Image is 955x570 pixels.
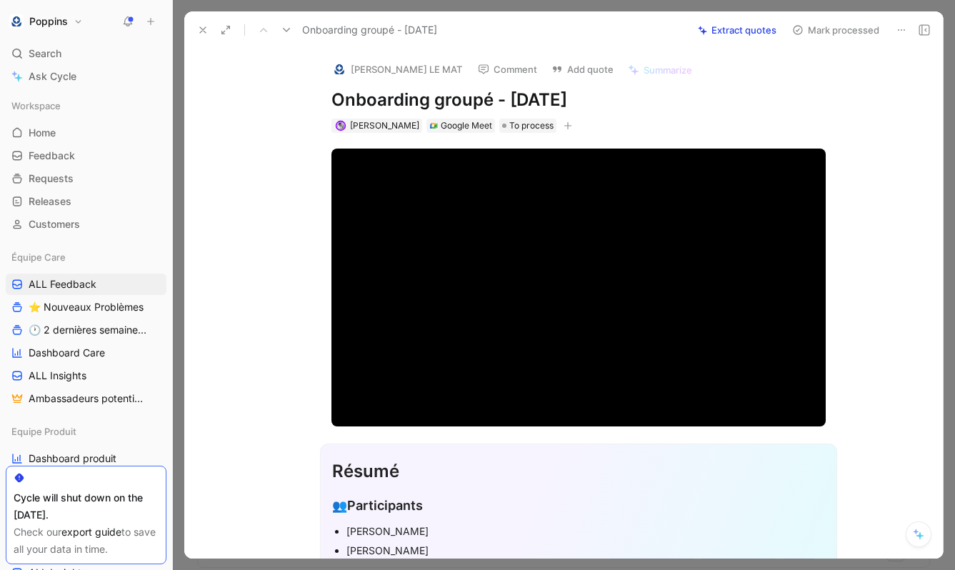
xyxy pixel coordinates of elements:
[332,62,346,76] img: logo
[6,388,166,409] a: Ambassadeurs potentiels
[6,342,166,364] a: Dashboard Care
[332,496,825,516] div: Participants
[11,424,76,439] span: Equipe Produit
[29,391,146,406] span: Ambassadeurs potentiels
[29,68,76,85] span: Ask Cycle
[332,499,347,513] span: 👥
[441,119,492,133] div: Google Meet
[6,66,166,87] a: Ask Cycle
[29,369,86,383] span: ALL Insights
[545,59,620,79] button: Add quote
[29,149,75,163] span: Feedback
[691,20,783,40] button: Extract quotes
[14,489,159,524] div: Cycle will shut down on the [DATE].
[11,250,66,264] span: Équipe Care
[29,277,96,291] span: ALL Feedback
[621,60,699,80] button: Summarize
[6,191,166,212] a: Releases
[499,119,556,133] div: To process
[29,300,144,314] span: ⭐ Nouveaux Problèmes
[29,217,80,231] span: Customers
[6,246,166,409] div: Équipe CareALL Feedback⭐ Nouveaux Problèmes🕐 2 dernières semaines - OccurencesDashboard CareALL I...
[6,365,166,386] a: ALL Insights
[302,21,437,39] span: Onboarding groupé - [DATE]
[6,145,166,166] a: Feedback
[6,43,166,64] div: Search
[331,149,826,426] div: Video Player
[644,64,692,76] span: Summarize
[6,319,166,341] a: 🕐 2 dernières semaines - Occurences
[29,15,68,28] h1: Poppins
[332,459,825,484] div: Résumé
[6,448,166,469] a: Dashboard produit
[14,524,159,558] div: Check our to save all your data in time.
[331,89,826,111] h1: Onboarding groupé - [DATE]
[29,346,105,360] span: Dashboard Care
[6,274,166,295] a: ALL Feedback
[326,59,469,80] button: logo[PERSON_NAME] LE MAT
[346,524,825,539] div: [PERSON_NAME]
[29,451,116,466] span: Dashboard produit
[6,11,86,31] button: PoppinsPoppins
[6,296,166,318] a: ⭐ Nouveaux Problèmes
[6,122,166,144] a: Home
[336,121,344,129] img: avatar
[11,99,61,113] span: Workspace
[331,149,826,426] div: Modal Window
[29,194,71,209] span: Releases
[29,171,74,186] span: Requests
[786,20,886,40] button: Mark processed
[6,168,166,189] a: Requests
[9,14,24,29] img: Poppins
[6,95,166,116] div: Workspace
[29,126,56,140] span: Home
[471,59,544,79] button: Comment
[6,246,166,268] div: Équipe Care
[61,526,121,538] a: export guide
[350,120,419,131] span: [PERSON_NAME]
[509,119,554,133] span: To process
[29,45,61,62] span: Search
[6,421,166,442] div: Equipe Produit
[346,543,825,558] div: [PERSON_NAME]
[29,323,151,337] span: 🕐 2 dernières semaines - Occurences
[6,214,166,235] a: Customers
